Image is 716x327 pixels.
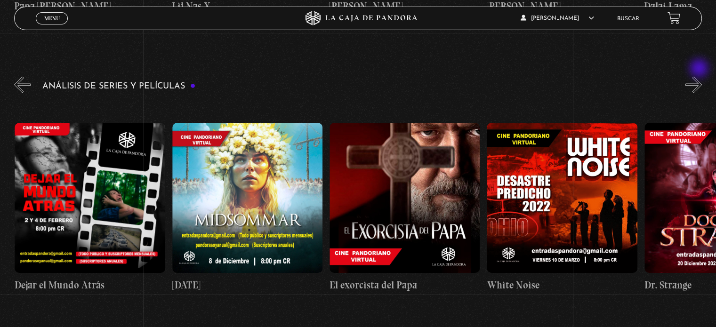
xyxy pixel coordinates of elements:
[172,100,322,314] a: [DATE]
[617,16,639,22] a: Buscar
[487,277,637,292] h4: White Noise
[14,76,31,93] button: Previous
[44,16,60,21] span: Menu
[487,100,637,314] a: White Noise
[330,277,480,292] h4: El exorcista del Papa
[15,100,165,314] a: Dejar el Mundo Atrás
[330,100,480,314] a: El exorcista del Papa
[41,24,63,30] span: Cerrar
[685,76,702,93] button: Next
[42,81,195,90] h3: Análisis de series y películas
[15,277,165,292] h4: Dejar el Mundo Atrás
[172,277,322,292] h4: [DATE]
[668,12,680,24] a: View your shopping cart
[521,16,594,21] span: [PERSON_NAME]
